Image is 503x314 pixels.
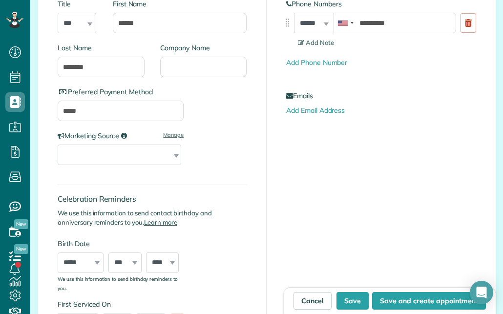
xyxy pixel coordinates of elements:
a: Add Email Address [286,106,345,115]
a: Add Phone Number [286,58,347,67]
label: Last Name [58,43,145,53]
span: Add Note [298,39,334,46]
label: First Serviced On [58,299,184,309]
label: Emails [286,91,476,101]
label: Birth Date [58,239,184,249]
label: Marketing Source [58,131,184,141]
img: drag_indicator-119b368615184ecde3eda3c64c821f6cf29d3e2b97b89ee44bc31753036683e5.png [282,18,293,28]
sub: We use this information to send birthday reminders to you. [58,276,178,291]
label: Company Name [160,43,247,53]
p: We use this information to send contact birthday and anniversary reminders to you. [58,209,247,227]
h4: Celebration Reminders [58,195,247,203]
div: United States: +1 [334,13,356,33]
a: Manage [163,131,184,139]
button: Save [336,292,369,310]
div: Open Intercom Messenger [470,281,493,304]
label: Preferred Payment Method [58,87,184,97]
a: Cancel [293,292,332,310]
button: Save and create appointment [372,292,486,310]
span: New [14,219,28,229]
span: New [14,244,28,254]
a: Learn more [144,218,177,226]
